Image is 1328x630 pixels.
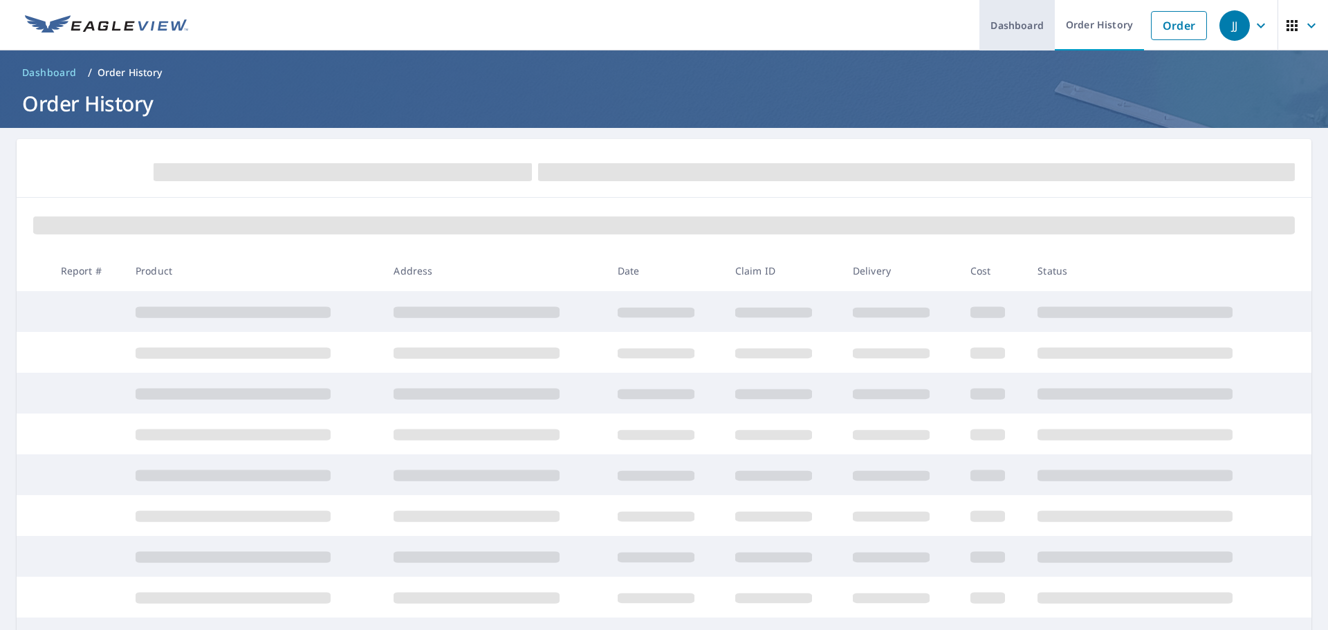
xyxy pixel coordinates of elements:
th: Delivery [842,250,959,291]
h1: Order History [17,89,1311,118]
a: Order [1151,11,1207,40]
li: / [88,64,92,81]
th: Product [124,250,382,291]
th: Cost [959,250,1027,291]
nav: breadcrumb [17,62,1311,84]
a: Dashboard [17,62,82,84]
th: Status [1026,250,1285,291]
th: Report # [50,250,124,291]
th: Date [607,250,724,291]
img: EV Logo [25,15,188,36]
p: Order History [98,66,163,80]
span: Dashboard [22,66,77,80]
th: Address [382,250,606,291]
th: Claim ID [724,250,842,291]
div: JJ [1219,10,1250,41]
